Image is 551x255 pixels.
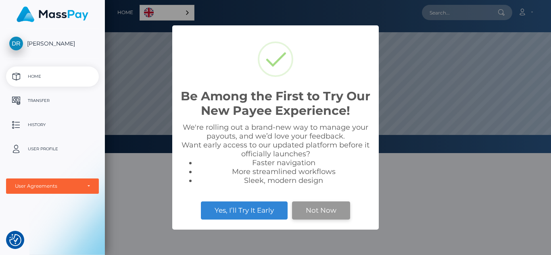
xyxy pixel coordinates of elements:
[201,201,288,219] button: Yes, I’ll Try It Early
[9,70,96,83] p: Home
[9,234,21,246] button: Consent Preferences
[9,119,96,131] p: History
[196,167,371,176] li: More streamlined workflows
[9,143,96,155] p: User Profile
[9,95,96,107] p: Transfer
[6,178,99,194] button: User Agreements
[9,234,21,246] img: Revisit consent button
[180,123,371,185] div: We're rolling out a brand-new way to manage your payouts, and we’d love your feedback. Want early...
[292,201,350,219] button: Not Now
[15,183,81,189] div: User Agreements
[180,89,371,118] h2: Be Among the First to Try Our New Payee Experience!
[17,6,88,22] img: MassPay
[196,176,371,185] li: Sleek, modern design
[6,40,99,47] span: [PERSON_NAME]
[196,158,371,167] li: Faster navigation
